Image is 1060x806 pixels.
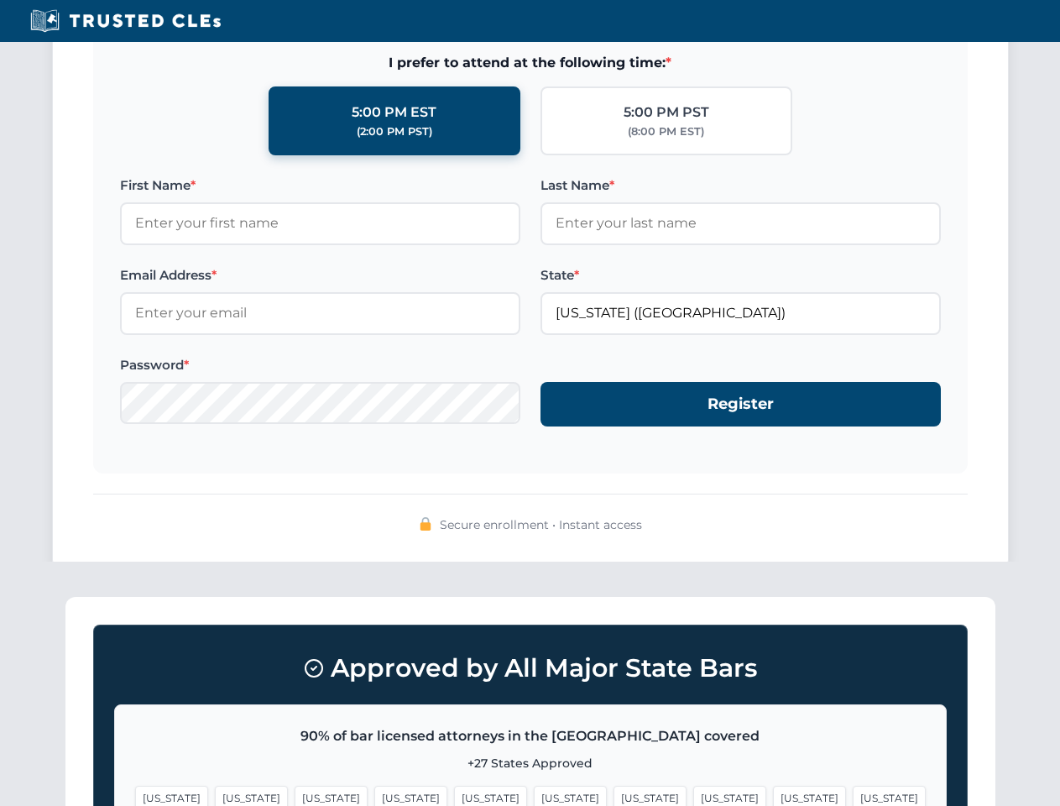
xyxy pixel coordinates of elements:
[440,516,642,534] span: Secure enrollment • Instant access
[419,517,432,531] img: 🔒
[628,123,704,140] div: (8:00 PM EST)
[135,725,926,747] p: 90% of bar licensed attorneys in the [GEOGRAPHIC_DATA] covered
[540,175,941,196] label: Last Name
[120,355,520,375] label: Password
[357,123,432,140] div: (2:00 PM PST)
[114,646,947,691] h3: Approved by All Major State Bars
[120,175,520,196] label: First Name
[135,754,926,772] p: +27 States Approved
[352,102,436,123] div: 5:00 PM EST
[624,102,709,123] div: 5:00 PM PST
[120,52,941,74] span: I prefer to attend at the following time:
[540,265,941,285] label: State
[120,265,520,285] label: Email Address
[540,382,941,427] button: Register
[120,202,520,244] input: Enter your first name
[25,8,226,34] img: Trusted CLEs
[540,202,941,244] input: Enter your last name
[540,292,941,334] input: Florida (FL)
[120,292,520,334] input: Enter your email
